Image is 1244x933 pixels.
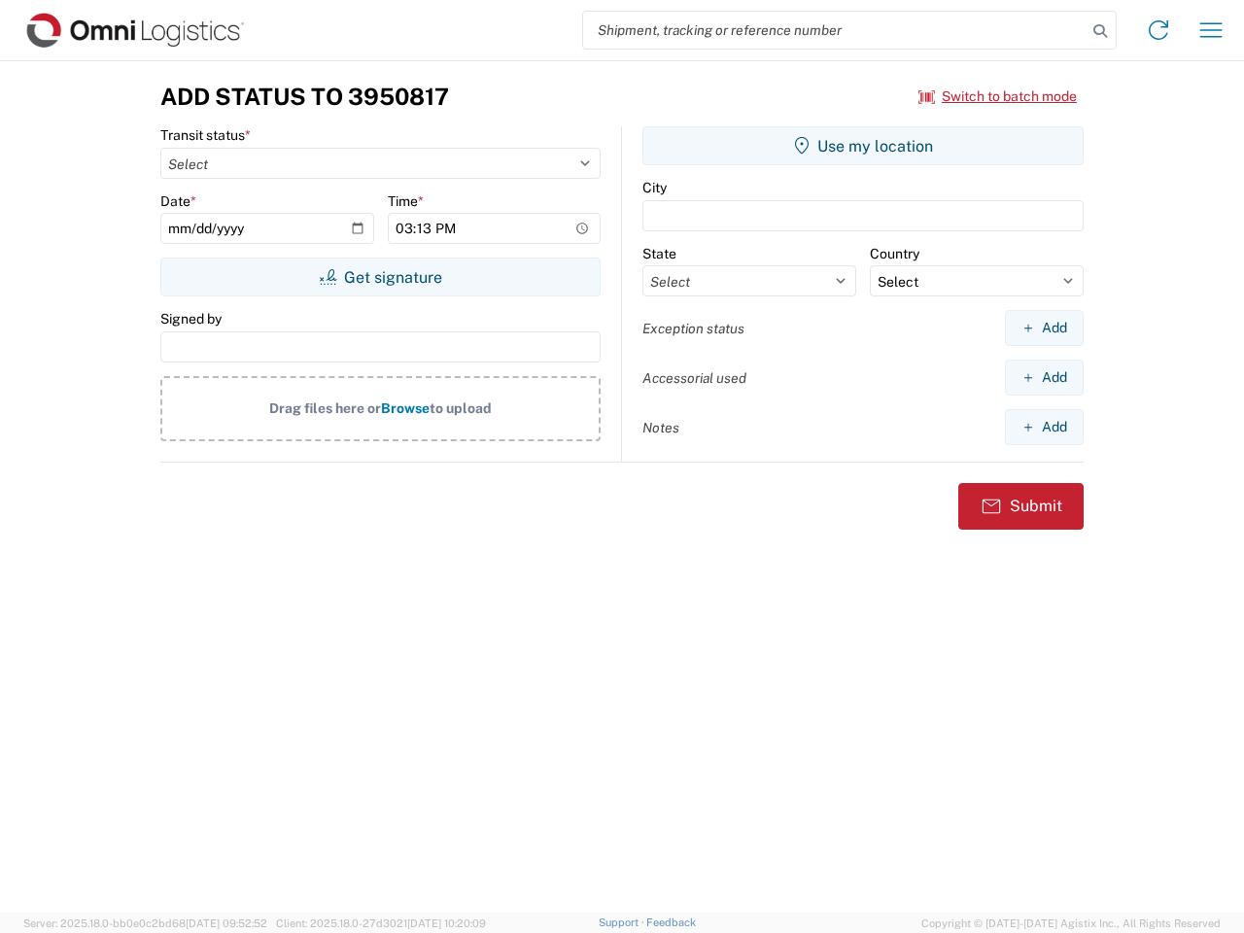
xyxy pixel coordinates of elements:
[642,320,744,337] label: Exception status
[160,192,196,210] label: Date
[918,81,1077,113] button: Switch to batch mode
[642,369,746,387] label: Accessorial used
[407,917,486,929] span: [DATE] 10:20:09
[870,245,919,262] label: Country
[276,917,486,929] span: Client: 2025.18.0-27d3021
[921,915,1221,932] span: Copyright © [DATE]-[DATE] Agistix Inc., All Rights Reserved
[642,419,679,436] label: Notes
[599,916,647,928] a: Support
[186,917,267,929] span: [DATE] 09:52:52
[1005,409,1084,445] button: Add
[381,400,430,416] span: Browse
[269,400,381,416] span: Drag files here or
[430,400,492,416] span: to upload
[583,12,1087,49] input: Shipment, tracking or reference number
[160,126,251,144] label: Transit status
[23,917,267,929] span: Server: 2025.18.0-bb0e0c2bd68
[160,83,449,111] h3: Add Status to 3950817
[958,483,1084,530] button: Submit
[388,192,424,210] label: Time
[160,258,601,296] button: Get signature
[646,916,696,928] a: Feedback
[1005,310,1084,346] button: Add
[1005,360,1084,396] button: Add
[642,126,1084,165] button: Use my location
[160,310,222,328] label: Signed by
[642,245,676,262] label: State
[642,179,667,196] label: City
